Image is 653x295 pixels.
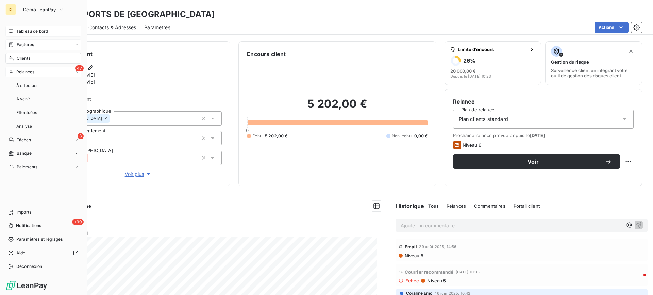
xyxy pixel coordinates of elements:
span: Tâches [17,137,31,143]
button: Gestion du risqueSurveiller ce client en intégrant votre outil de gestion des risques client. [545,41,642,85]
span: Relances [447,203,466,209]
span: Voir plus [125,171,152,178]
iframe: Intercom live chat [630,272,646,288]
span: Banque [17,150,32,156]
span: Limite d’encours [458,47,527,52]
span: Clients [17,55,30,61]
span: Niveau 5 [426,278,446,283]
span: Portail client [514,203,540,209]
span: Prochaine relance prévue depuis le [453,133,634,138]
span: [DATE] 10:33 [456,270,480,274]
span: 20 000,00 € [450,68,476,74]
span: Notifications [16,223,41,229]
span: 3 [78,133,84,139]
span: +99 [72,219,84,225]
span: À venir [16,96,30,102]
span: 29 août 2025, 14:56 [419,245,456,249]
span: Courrier recommandé [405,269,454,275]
input: Ajouter une valeur [88,155,94,161]
span: Niveau 6 [463,142,481,148]
span: Surveiller ce client en intégrant votre outil de gestion des risques client. [551,68,636,78]
span: Email [405,244,417,250]
span: Déconnexion [16,263,43,270]
h2: 5 202,00 € [247,97,428,117]
span: 47 [75,65,84,71]
span: Non-échu [392,133,412,139]
span: Paramètres [144,24,170,31]
h6: Relance [453,97,634,106]
img: Logo LeanPay [5,280,48,291]
h6: 26 % [463,57,475,64]
button: Actions [595,22,629,33]
span: Voir [461,159,605,164]
span: Chiffre d'affaires mensuel [30,229,379,237]
button: Limite d’encours26%20 000,00 €Depuis le [DATE] 10:23 [445,41,541,85]
span: Demo LeanPay [23,7,56,12]
h6: Historique [390,202,424,210]
input: Ajouter une valeur [87,135,92,141]
button: Voir plus [55,170,222,178]
span: Échu [252,133,262,139]
h6: Informations client [41,50,222,58]
span: Tableau de bord [16,28,48,34]
span: Gestion du risque [551,59,589,65]
span: Relances [16,69,34,75]
input: Ajouter une valeur [110,115,115,122]
span: Plan clients standard [459,116,508,123]
span: Depuis le [DATE] 10:23 [450,74,491,78]
span: Factures [17,42,34,48]
span: Paiements [17,164,37,170]
div: DL [5,4,16,15]
span: Commentaires [474,203,505,209]
span: 0,00 € [414,133,428,139]
span: 0 [246,128,249,133]
span: Paramètres et réglages [16,236,63,242]
h3: AEROPORTS DE [GEOGRAPHIC_DATA] [60,8,215,20]
span: Niveau 5 [404,253,423,258]
h6: Encours client [247,50,286,58]
span: Echec [405,278,419,283]
span: Analyse [16,123,32,129]
span: Tout [428,203,438,209]
span: Effectuées [16,110,37,116]
span: Imports [16,209,31,215]
span: Contacts & Adresses [88,24,136,31]
button: Voir [453,154,620,169]
span: À effectuer [16,82,38,89]
span: [DATE] [530,133,545,138]
span: Aide [16,250,26,256]
span: 5 202,00 € [265,133,288,139]
span: Propriétés Client [55,96,222,106]
a: Aide [5,247,81,258]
